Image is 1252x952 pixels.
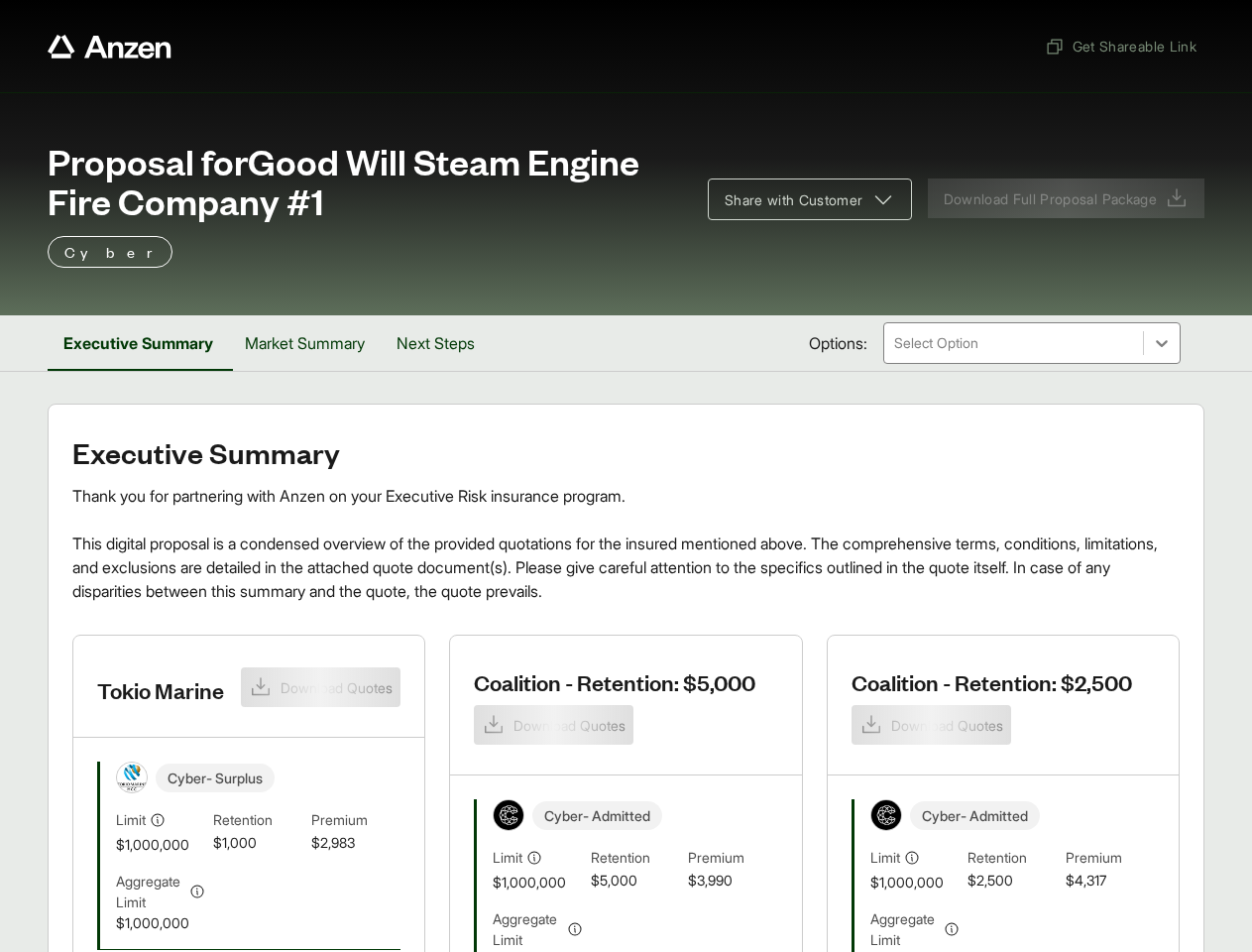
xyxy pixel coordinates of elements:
span: Premium [311,809,400,832]
img: Coalition [494,800,523,830]
span: $2,500 [967,870,1057,892]
button: Next Steps [381,315,491,371]
span: $1,000,000 [116,834,205,855]
span: Share with Customer [725,189,863,210]
span: Aggregate Limit [116,871,185,912]
img: Tokio Marine [117,763,147,792]
span: Download Full Proposal Package [944,188,1158,209]
div: Thank you for partnering with Anzen on your Executive Risk insurance program. This digital propos... [72,484,1180,603]
span: Proposal for Good Will Steam Engine Fire Company #1 [48,141,684,220]
button: Share with Customer [708,178,912,220]
span: Cyber - Admitted [532,801,662,830]
span: Retention [591,847,680,870]
span: $1,000,000 [870,872,960,892]
p: Cyber [64,240,156,264]
button: Executive Summary [48,315,229,371]
span: Limit [116,809,146,830]
button: Market Summary [229,315,381,371]
span: Aggregate Limit [870,908,940,950]
span: $1,000,000 [493,872,582,892]
span: Cyber - Surplus [156,764,275,792]
span: $3,990 [688,870,777,892]
span: Retention [967,847,1057,870]
span: $1,000,000 [116,912,205,933]
span: Limit [870,847,900,868]
h3: Coalition - Retention: $5,000 [474,667,755,697]
span: Options: [809,331,867,355]
span: Limit [493,847,522,868]
span: $2,983 [311,832,400,855]
span: Aggregate Limit [493,908,562,950]
button: Get Shareable Link [1037,28,1204,64]
span: Retention [213,809,302,832]
a: Anzen website [48,35,171,59]
span: $1,000 [213,832,302,855]
h2: Executive Summary [72,436,1180,468]
h3: Tokio Marine [97,675,224,705]
h3: Coalition - Retention: $2,500 [852,667,1132,697]
span: Get Shareable Link [1045,36,1196,57]
span: $4,317 [1066,870,1155,892]
span: $5,000 [591,870,680,892]
img: Coalition [871,800,901,830]
span: Premium [1066,847,1155,870]
span: Cyber - Admitted [910,801,1040,830]
span: Premium [688,847,777,870]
